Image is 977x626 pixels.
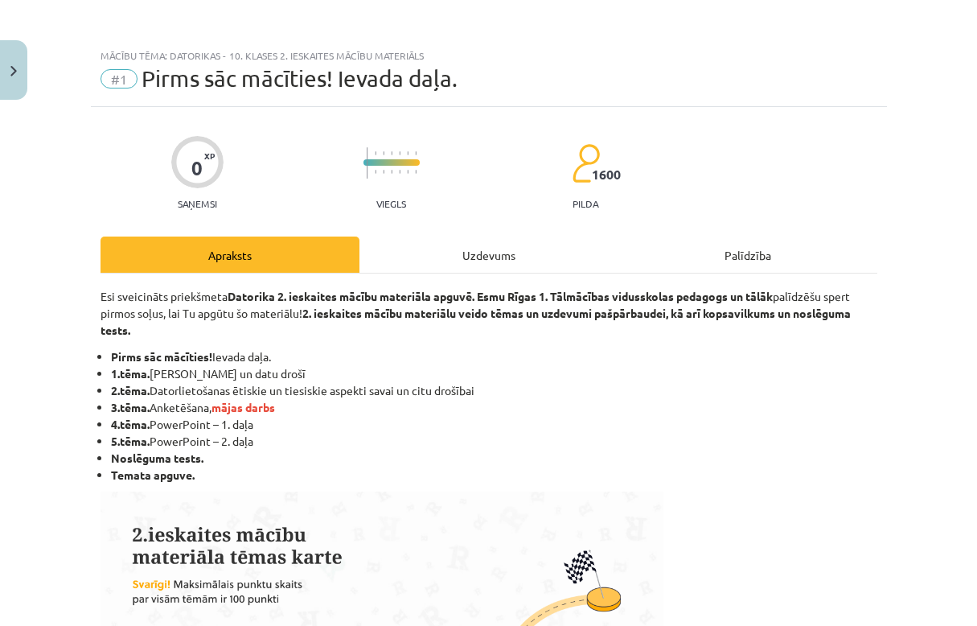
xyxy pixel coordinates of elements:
img: icon-short-line-57e1e144782c952c97e751825c79c345078a6d821885a25fce030b3d8c18986b.svg [415,151,417,155]
b: 3.tēma. [111,400,150,414]
img: icon-short-line-57e1e144782c952c97e751825c79c345078a6d821885a25fce030b3d8c18986b.svg [399,151,400,155]
li: Ievada daļa. [111,348,877,365]
span: XP [204,151,215,160]
div: Mācību tēma: Datorikas - 10. klases 2. ieskaites mācību materiāls [101,50,877,61]
b: 1.tēma. [111,366,150,381]
div: 0 [191,157,203,179]
img: icon-short-line-57e1e144782c952c97e751825c79c345078a6d821885a25fce030b3d8c18986b.svg [407,170,408,174]
img: icon-short-line-57e1e144782c952c97e751825c79c345078a6d821885a25fce030b3d8c18986b.svg [391,151,392,155]
img: icon-short-line-57e1e144782c952c97e751825c79c345078a6d821885a25fce030b3d8c18986b.svg [375,151,376,155]
strong: Noslēguma tests. [111,451,203,465]
strong: mājas darbs [211,400,275,414]
img: icon-short-line-57e1e144782c952c97e751825c79c345078a6d821885a25fce030b3d8c18986b.svg [399,170,400,174]
span: 1600 [592,167,621,182]
b: Pirms sāc mācīties! [111,349,212,364]
li: PowerPoint – 1. daļa [111,416,877,433]
img: icon-short-line-57e1e144782c952c97e751825c79c345078a6d821885a25fce030b3d8c18986b.svg [375,170,376,174]
li: Datorlietošanas ētiskie un tiesiskie aspekti savai un citu drošībai [111,382,877,399]
b: 5.tēma. [111,434,150,448]
p: Saņemsi [171,198,224,209]
span: Pirms sāc mācīties! Ievada daļa. [142,65,458,92]
li: PowerPoint – 2. daļa [111,433,877,450]
b: 4.tēma. [111,417,150,431]
p: Esi sveicināts priekšmeta palīdzēšu spert pirmos soļus, lai Tu apgūtu šo materiālu! [101,288,877,339]
strong: 2. ieskaites mācību materiālu veido tēmas un uzdevumi pašpārbaudei, kā arī kopsavilkums un noslēg... [101,306,851,337]
div: Uzdevums [359,237,618,273]
img: icon-short-line-57e1e144782c952c97e751825c79c345078a6d821885a25fce030b3d8c18986b.svg [415,170,417,174]
b: Temata apguve. [111,467,195,482]
img: icon-long-line-d9ea69661e0d244f92f715978eff75569469978d946b2353a9bb055b3ed8787d.svg [367,147,368,179]
img: icon-short-line-57e1e144782c952c97e751825c79c345078a6d821885a25fce030b3d8c18986b.svg [391,170,392,174]
strong: Datorika 2. ieskaites mācību materiāla apguvē. Esmu Rīgas 1. Tālmācības vidusskolas pedagogs un t... [228,289,773,303]
img: icon-short-line-57e1e144782c952c97e751825c79c345078a6d821885a25fce030b3d8c18986b.svg [383,170,384,174]
p: Viegls [376,198,406,209]
p: pilda [573,198,598,209]
img: students-c634bb4e5e11cddfef0936a35e636f08e4e9abd3cc4e673bd6f9a4125e45ecb1.svg [572,143,600,183]
b: 2.tēma. [111,383,150,397]
div: Palīdzība [618,237,877,273]
span: #1 [101,69,138,89]
img: icon-short-line-57e1e144782c952c97e751825c79c345078a6d821885a25fce030b3d8c18986b.svg [383,151,384,155]
li: [PERSON_NAME] un datu drošī [111,365,877,382]
div: Apraksts [101,237,359,273]
img: icon-short-line-57e1e144782c952c97e751825c79c345078a6d821885a25fce030b3d8c18986b.svg [407,151,408,155]
img: icon-close-lesson-0947bae3869378f0d4975bcd49f059093ad1ed9edebbc8119c70593378902aed.svg [10,66,17,76]
li: Anketēšana, [111,399,877,416]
